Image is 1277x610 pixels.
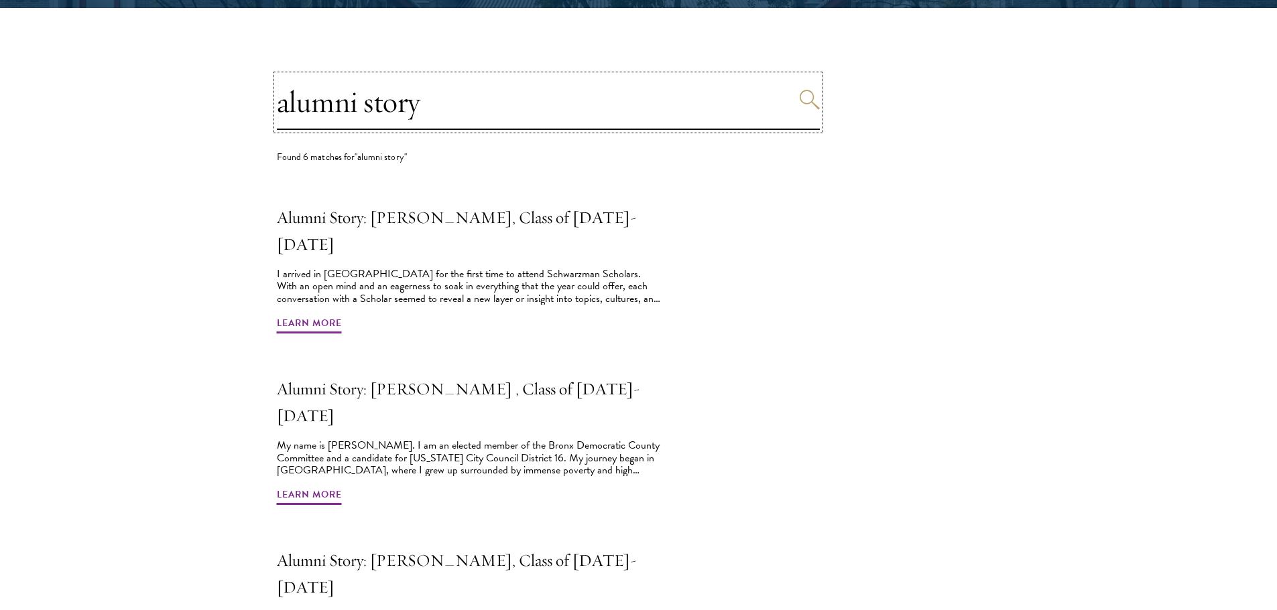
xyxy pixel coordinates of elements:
div: Found 6 matches for [277,150,820,164]
span: Learn More [277,315,342,335]
input: Search [277,75,820,130]
div: I arrived in [GEOGRAPHIC_DATA] for the first time to attend Schwarzman Scholars. With an open min... [277,268,662,305]
h2: Alumni Story: [PERSON_NAME], Class of [DATE]-[DATE] [277,547,662,601]
button: Search [800,90,820,110]
span: "alumni story" [355,150,406,164]
a: Alumni Story: [PERSON_NAME], Class of [DATE]-[DATE] I arrived in [GEOGRAPHIC_DATA] for the first ... [277,204,662,335]
a: Alumni Story: [PERSON_NAME] , Class of [DATE]-[DATE] My name is [PERSON_NAME]. I am an elected me... [277,376,662,507]
h2: Alumni Story: [PERSON_NAME], Class of [DATE]-[DATE] [277,204,662,258]
span: Learn More [277,486,342,507]
h2: Alumni Story: [PERSON_NAME] , Class of [DATE]-[DATE] [277,376,662,429]
div: My name is [PERSON_NAME]. I am an elected member of the Bronx Democratic County Committee and a c... [277,439,662,476]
